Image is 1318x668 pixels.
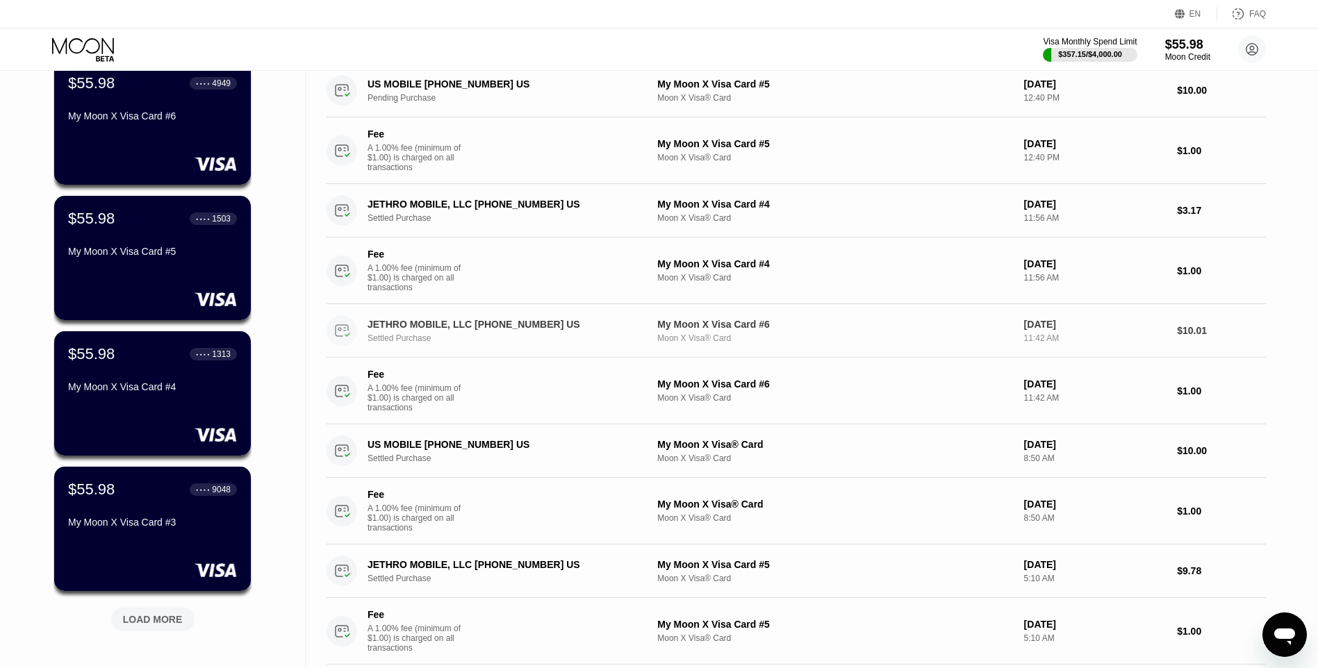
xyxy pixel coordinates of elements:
div: US MOBILE [PHONE_NUMBER] USSettled PurchaseMy Moon X Visa® CardMoon X Visa® Card[DATE]8:50 AM$10.00 [327,424,1266,478]
div: Moon X Visa® Card [657,273,1012,283]
div: [DATE] [1024,78,1167,90]
div: FeeA 1.00% fee (minimum of $1.00) is charged on all transactionsMy Moon X Visa Card #5Moon X Visa... [327,598,1266,665]
div: Moon X Visa® Card [657,153,1012,162]
div: Moon X Visa® Card [657,213,1012,223]
div: Fee [368,369,465,380]
div: FeeA 1.00% fee (minimum of $1.00) is charged on all transactionsMy Moon X Visa® CardMoon X Visa® ... [327,478,1266,544]
div: Pending Purchase [368,93,655,103]
div: [DATE] [1024,439,1167,450]
div: 1313 [212,349,231,359]
div: [DATE] [1024,559,1167,570]
div: My Moon X Visa® Card [657,439,1012,450]
div: Fee [368,128,465,140]
div: My Moon X Visa Card #3 [68,517,237,528]
div: $1.00 [1177,145,1266,156]
div: FeeA 1.00% fee (minimum of $1.00) is charged on all transactionsMy Moon X Visa Card #5Moon X Visa... [327,117,1266,184]
div: $1.00 [1177,626,1266,637]
div: 8:50 AM [1024,453,1167,463]
div: US MOBILE [PHONE_NUMBER] USPending PurchaseMy Moon X Visa Card #5Moon X Visa® Card[DATE]12:40 PM$... [327,64,1266,117]
div: US MOBILE [PHONE_NUMBER] US [368,439,635,450]
div: LOAD MORE [101,602,205,631]
div: 5:10 AM [1024,574,1167,583]
div: $55.98 [68,210,115,228]
div: A 1.00% fee (minimum of $1.00) is charged on all transactions [368,263,472,292]
div: [DATE] [1024,619,1167,630]
div: Visa Monthly Spend Limit$357.15/$4,000.00 [1043,37,1137,62]
div: Moon X Visa® Card [657,93,1012,103]
div: FeeA 1.00% fee (minimum of $1.00) is charged on all transactionsMy Moon X Visa Card #6Moon X Visa... [327,358,1266,424]
div: JETHRO MOBILE, LLC [PHONE_NUMBER] US [368,319,635,330]
div: [DATE] [1024,258,1167,269]
div: FAQ [1249,9,1266,19]
div: $10.00 [1177,85,1266,96]
div: A 1.00% fee (minimum of $1.00) is charged on all transactions [368,624,472,653]
div: Settled Purchase [368,453,655,463]
div: 12:40 PM [1024,153,1167,162]
div: JETHRO MOBILE, LLC [PHONE_NUMBER] USSettled PurchaseMy Moon X Visa Card #6Moon X Visa® Card[DATE]... [327,304,1266,358]
div: $1.00 [1177,506,1266,517]
div: $55.98● ● ● ●4949My Moon X Visa Card #6 [54,60,251,185]
div: 9048 [212,485,231,494]
div: $55.98Moon Credit [1165,37,1210,62]
div: My Moon X Visa Card #4 [657,258,1012,269]
div: 8:50 AM [1024,513,1167,523]
div: [DATE] [1024,319,1167,330]
div: 11:42 AM [1024,333,1167,343]
div: 11:42 AM [1024,393,1167,403]
div: $55.98● ● ● ●9048My Moon X Visa Card #3 [54,467,251,591]
div: My Moon X Visa Card #6 [657,319,1012,330]
div: A 1.00% fee (minimum of $1.00) is charged on all transactions [368,383,472,412]
div: LOAD MORE [123,613,183,626]
div: My Moon X Visa Card #4 [657,199,1012,210]
div: My Moon X Visa Card #5 [657,138,1012,149]
div: My Moon X Visa Card #4 [68,381,237,392]
div: Settled Purchase [368,213,655,223]
div: $55.98 [68,74,115,92]
div: EN [1189,9,1201,19]
div: My Moon X Visa® Card [657,499,1012,510]
div: FAQ [1217,7,1266,21]
iframe: Button to launch messaging window [1262,612,1307,657]
div: Moon X Visa® Card [657,333,1012,343]
div: ● ● ● ● [196,217,210,221]
div: 11:56 AM [1024,213,1167,223]
div: $55.98● ● ● ●1503My Moon X Visa Card #5 [54,196,251,320]
div: 4949 [212,78,231,88]
div: $55.98 [1165,37,1210,52]
div: ● ● ● ● [196,81,210,85]
div: JETHRO MOBILE, LLC [PHONE_NUMBER] US [368,199,635,210]
div: Moon Credit [1165,52,1210,62]
div: $1.00 [1177,265,1266,276]
div: EN [1175,7,1217,21]
div: My Moon X Visa Card #5 [657,559,1012,570]
div: Fee [368,609,465,620]
div: My Moon X Visa Card #5 [657,619,1012,630]
div: My Moon X Visa Card #6 [68,110,237,122]
div: Fee [368,489,465,500]
div: My Moon X Visa Card #5 [657,78,1012,90]
div: Fee [368,249,465,260]
div: $357.15 / $4,000.00 [1058,50,1122,58]
div: A 1.00% fee (minimum of $1.00) is charged on all transactions [368,143,472,172]
div: $1.00 [1177,385,1266,396]
div: Moon X Visa® Card [657,574,1012,583]
div: 12:40 PM [1024,93,1167,103]
div: A 1.00% fee (minimum of $1.00) is charged on all transactions [368,503,472,533]
div: $10.00 [1177,445,1266,456]
div: Moon X Visa® Card [657,513,1012,523]
div: JETHRO MOBILE, LLC [PHONE_NUMBER] US [368,559,635,570]
div: Settled Purchase [368,333,655,343]
div: Moon X Visa® Card [657,393,1012,403]
div: ● ● ● ● [196,352,210,356]
div: $55.98 [68,481,115,499]
div: $10.01 [1177,325,1266,336]
div: Visa Monthly Spend Limit [1043,37,1137,47]
div: $55.98● ● ● ●1313My Moon X Visa Card #4 [54,331,251,456]
div: US MOBILE [PHONE_NUMBER] US [368,78,635,90]
div: My Moon X Visa Card #5 [68,246,237,257]
div: JETHRO MOBILE, LLC [PHONE_NUMBER] USSettled PurchaseMy Moon X Visa Card #4Moon X Visa® Card[DATE]... [327,184,1266,237]
div: Moon X Visa® Card [657,633,1012,643]
div: [DATE] [1024,199,1167,210]
div: $9.78 [1177,565,1266,576]
div: 5:10 AM [1024,633,1167,643]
